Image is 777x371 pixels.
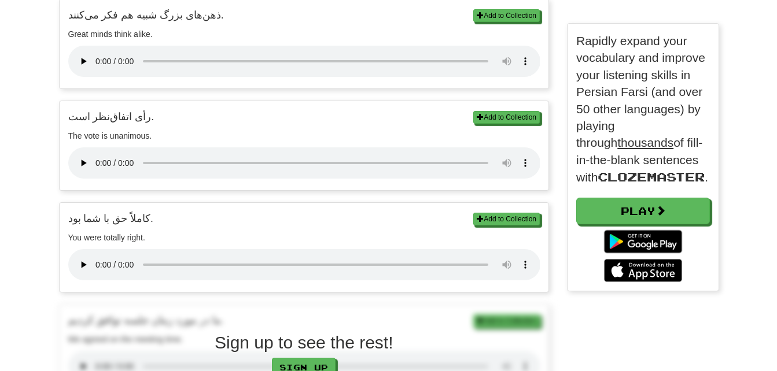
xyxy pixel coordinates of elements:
p: Rapidly expand your vocabulary and improve your listening skills in Persian Farsi (and over 50 ot... [576,32,710,186]
button: Add to Collection [473,9,540,22]
button: Add to Collection [473,213,540,225]
p: ذهن‌های بزرگ شبیه هم فکر می‌کنند. [68,8,540,23]
u: thousands [617,136,673,149]
button: Add to Collection [473,111,540,124]
p: You were totally right. [68,232,540,243]
span: Clozemaster [598,169,705,184]
h2: Sign up to see the rest! [68,333,541,352]
img: Get it on Google Play [598,224,688,259]
img: Download_on_the_App_Store_Badge_US-UK_135x40-25178aeef6eb6b83b96f5f2d004eda3bffbb37122de64afbaef7... [604,259,682,282]
p: Great minds think alike. [68,28,540,40]
p: کاملاً حق با شما بود. [68,212,540,226]
a: Play [576,198,710,224]
p: The vote is unanimous. [68,130,540,142]
p: رأی اتفاق‌نظر است. [68,110,540,124]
